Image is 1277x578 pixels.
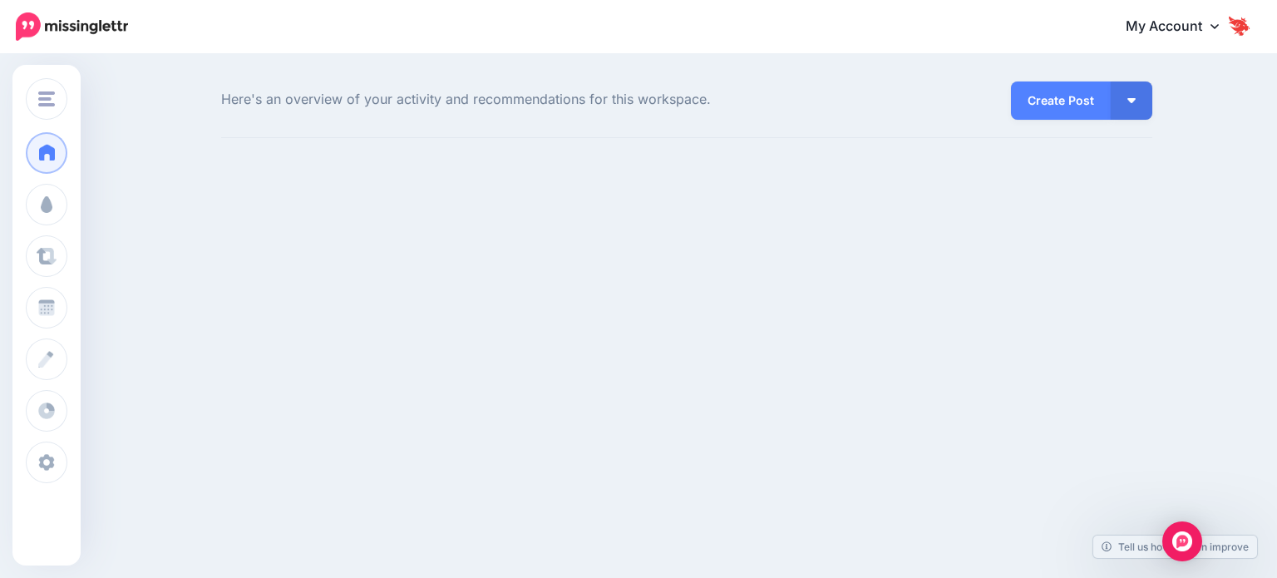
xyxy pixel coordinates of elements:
img: Missinglettr [16,12,128,41]
a: Create Post [1011,82,1111,120]
span: Here's an overview of your activity and recommendations for this workspace. [221,89,834,111]
a: My Account [1109,7,1252,47]
div: Open Intercom Messenger [1162,521,1202,561]
img: arrow-down-white.png [1127,98,1136,103]
img: menu.png [38,91,55,106]
a: Tell us how we can improve [1093,536,1257,558]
